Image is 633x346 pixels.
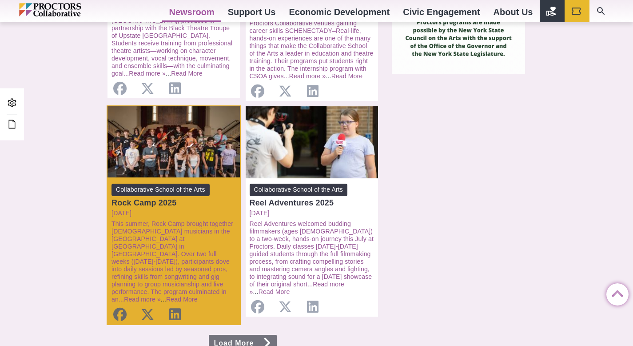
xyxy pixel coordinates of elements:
a: Read More [166,296,198,303]
p: ... [250,220,374,296]
a: Read more » [250,281,344,295]
a: Read more » [124,296,161,303]
div: Rock Camp 2025 [111,198,236,207]
a: Reel Adventures welcomed budding filmmakers (ages [DEMOGRAPHIC_DATA]) to a two-week, hands-on jou... [250,220,374,288]
img: Proctors logo [19,3,119,16]
span: Collaborative School of the Arts [111,184,209,196]
a: Seven students spent their summer across Proctors Collaborative venues gaining career skills SCHE... [250,12,374,80]
p: ... [111,220,236,303]
a: Collaborative School of the Arts Reel Adventures 2025 [250,184,374,207]
p: ... [250,12,374,80]
a: Read More [259,288,290,295]
a: Collaborative School of the Arts Rock Camp 2025 [111,184,236,207]
div: Reel Adventures 2025 [250,198,374,207]
a: Back to Top [606,284,624,302]
a: Read More [331,72,363,80]
a: Read more » [289,72,326,80]
a: This summer, Rock Camp brought together [DEMOGRAPHIC_DATA] musicians in the [GEOGRAPHIC_DATA] at ... [111,220,233,303]
a: Read more » [129,70,166,77]
a: Edit this Post/Page [4,117,20,133]
span: Collaborative School of the Arts [250,184,347,196]
a: Read More [171,70,203,77]
a: Admin Area [4,95,20,112]
a: [DATE] [111,209,236,217]
a: [DATE] [250,209,374,217]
